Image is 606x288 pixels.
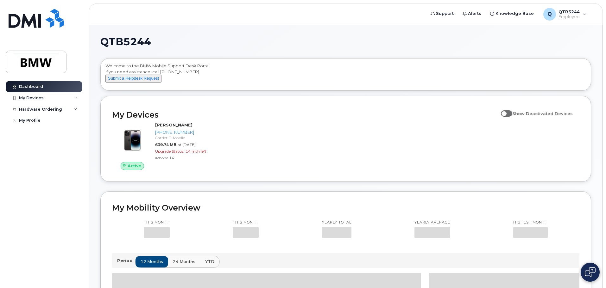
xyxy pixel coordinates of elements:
span: 24 months [173,259,195,265]
span: YTD [205,259,214,265]
strong: [PERSON_NAME] [155,122,193,127]
p: Yearly average [414,220,450,225]
a: Active[PERSON_NAME][PHONE_NUMBER]Carrier: T-Mobile639.74 MBat [DATE]Upgrade Status:14 mth leftiPh... [112,122,223,170]
p: Period [117,258,135,264]
div: Carrier: T-Mobile [155,135,221,140]
button: Submit a Helpdesk Request [105,75,161,83]
p: This month [233,220,259,225]
span: Active [128,163,141,169]
span: at [DATE] [178,142,196,147]
a: Submit a Helpdesk Request [105,76,161,81]
p: Highest month [513,220,548,225]
span: QTB5244 [100,37,151,46]
div: [PHONE_NUMBER] [155,129,221,135]
span: Upgrade Status: [155,149,184,154]
span: 639.74 MB [155,142,176,147]
h2: My Mobility Overview [112,203,579,212]
span: Show Deactivated Devices [512,111,573,116]
div: iPhone 14 [155,155,221,161]
p: This month [144,220,170,225]
input: Show Deactivated Devices [501,107,506,113]
img: Open chat [585,267,596,277]
div: Welcome to the BMW Mobile Support Desk Portal If you need assistance, call [PHONE_NUMBER]. [105,63,586,88]
span: 14 mth left [186,149,206,154]
p: Yearly total [322,220,351,225]
img: image20231002-3703462-njx0qo.jpeg [117,125,148,156]
h2: My Devices [112,110,498,119]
